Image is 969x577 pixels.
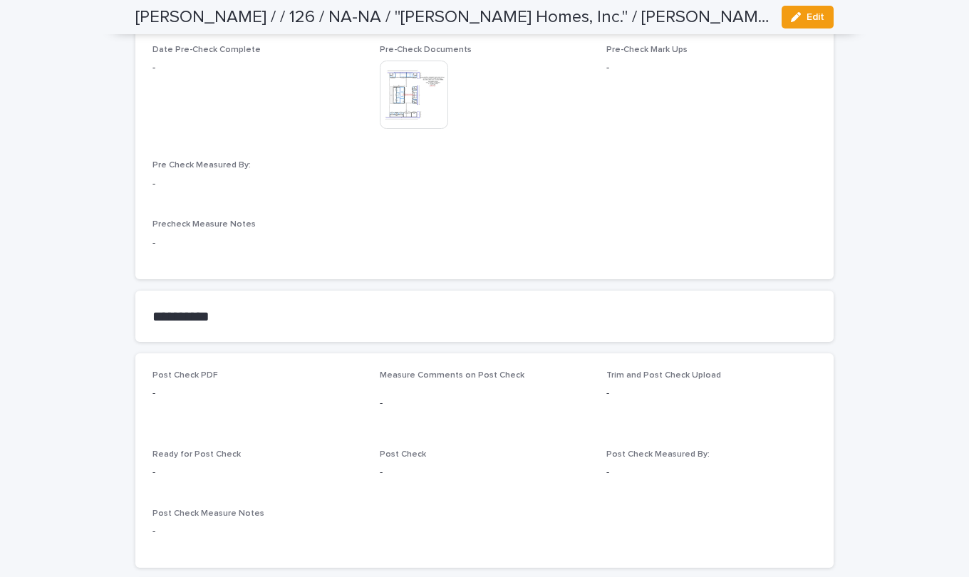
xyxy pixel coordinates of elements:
p: - [606,386,817,401]
p: - [152,524,817,539]
span: Trim and Post Check Upload [606,371,721,380]
span: Pre-Check Documents [380,46,472,54]
span: Precheck Measure Notes [152,220,256,229]
p: - [606,61,817,76]
p: - [152,236,817,251]
button: Edit [782,6,834,28]
span: Post Check PDF [152,371,218,380]
span: Post Check Measure Notes [152,509,264,518]
span: Post Check Measured By: [606,450,710,459]
p: - [606,465,817,480]
p: - [152,386,363,401]
span: Pre-Check Mark Ups [606,46,688,54]
p: - [380,396,590,411]
span: Edit [807,12,824,22]
span: Date Pre-Check Complete [152,46,261,54]
span: Ready for Post Check [152,450,241,459]
p: - [380,465,590,480]
span: Post Check [380,450,426,459]
p: - [152,61,363,76]
span: Measure Comments on Post Check [380,371,524,380]
p: - [152,465,363,480]
h2: [PERSON_NAME] / / 126 / NA-NA / "[PERSON_NAME] Homes, Inc." / [PERSON_NAME] [135,7,770,28]
span: Pre Check Measured By: [152,161,251,170]
p: - [152,177,363,192]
